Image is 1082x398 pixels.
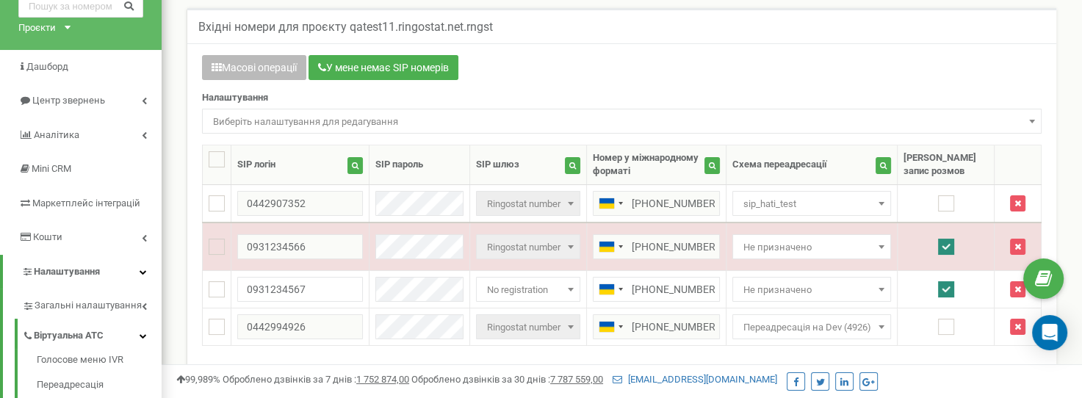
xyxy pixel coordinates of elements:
[34,129,79,140] span: Аналiтика
[33,231,62,242] span: Кошти
[3,255,162,289] a: Налаштування
[356,374,409,385] u: 1 752 874,00
[593,277,720,302] input: 050 123 4567
[732,158,827,172] div: Схема переадресації
[593,314,720,339] input: 050 123 4567
[22,289,162,319] a: Загальні налаштування
[198,21,493,34] h5: Вхідні номери для проєкту qatest11.ringostat.net.rngst
[309,55,458,80] button: У мене немає SIP номерів
[737,194,886,214] span: sip_hati_test
[737,280,886,300] span: Не призначено
[594,315,627,339] div: Telephone country code
[202,91,268,105] label: Налаштування
[32,163,71,174] span: Mini CRM
[202,109,1042,134] span: Виберіть налаштування для редагування
[223,374,409,385] span: Оброблено дзвінків за 7 днів :
[26,61,68,72] span: Дашборд
[32,95,105,106] span: Центр звернень
[207,112,1036,132] span: Виберіть налаштування для редагування
[237,158,275,172] div: SIP логін
[593,191,720,216] input: 050 123 4567
[732,277,891,302] span: Не призначено
[593,234,720,259] input: 050 123 4567
[22,319,162,349] a: Віртуальна АТС
[613,374,777,385] a: [EMAIL_ADDRESS][DOMAIN_NAME]
[476,158,519,172] div: SIP шлюз
[550,374,603,385] u: 7 787 559,00
[737,317,886,338] span: Переадресація на Dev (4926)
[32,198,140,209] span: Маркетплейс інтеграцій
[594,278,627,301] div: Telephone country code
[369,145,470,184] th: SIP пароль
[476,277,580,302] span: No registration
[737,237,886,258] span: Не призначено
[481,194,575,214] span: Ringostat number
[898,145,995,184] th: [PERSON_NAME] запис розмов
[594,192,627,215] div: Telephone country code
[411,374,603,385] span: Оброблено дзвінків за 30 днів :
[34,329,104,343] span: Віртуальна АТС
[732,314,891,339] span: Переадресація на Dev (4926)
[202,55,306,80] button: Масові операції
[732,234,891,259] span: Не призначено
[176,374,220,385] span: 99,989%
[593,151,704,178] div: Номер у міжнародному форматі
[481,317,575,338] span: Ringostat number
[1032,315,1067,350] div: Open Intercom Messenger
[35,299,142,313] span: Загальні налаштування
[18,21,56,35] div: Проєкти
[476,234,580,259] span: Ringostat number
[481,280,575,300] span: No registration
[34,266,100,277] span: Налаштування
[476,191,580,216] span: Ringostat number
[37,353,162,371] a: Голосове меню IVR
[732,191,891,216] span: sip_hati_test
[594,235,627,258] div: Telephone country code
[481,237,575,258] span: Ringostat number
[476,314,580,339] span: Ringostat number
